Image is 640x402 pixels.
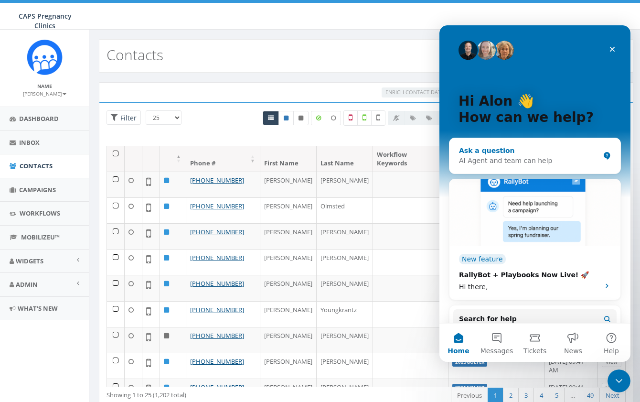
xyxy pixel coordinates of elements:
[21,233,60,241] span: MobilizeU™
[317,249,373,275] td: [PERSON_NAME]
[317,275,373,301] td: [PERSON_NAME]
[190,253,244,262] a: [PHONE_NUMBER]
[19,114,59,123] span: Dashboard
[317,327,373,353] td: [PERSON_NAME]
[357,110,372,126] label: Validated
[190,202,244,210] a: [PHONE_NUMBER]
[371,110,385,126] label: Not Validated
[311,111,326,125] label: Data Enriched
[452,384,487,392] label: 2025golfer
[16,257,43,265] span: Widgets
[260,146,317,172] th: First Name
[23,89,66,98] a: [PERSON_NAME]
[190,331,244,340] a: [PHONE_NUMBER]
[260,327,317,353] td: [PERSON_NAME]
[317,223,373,249] td: [PERSON_NAME]
[299,115,303,121] i: This phone number is unsubscribed and has opted-out of all texts.
[186,146,260,172] th: Phone #: activate to sort column ascending
[260,249,317,275] td: [PERSON_NAME]
[260,275,317,301] td: [PERSON_NAME]
[20,162,53,170] span: Contacts
[373,146,448,172] th: Workflow Keywords: activate to sort column ascending
[190,305,244,314] a: [PHONE_NUMBER]
[608,369,630,392] iframe: Intercom live chat
[18,304,58,313] span: What's New
[317,301,373,327] td: Youngkrantz
[107,387,314,400] div: Showing 1 to 25 (1,202 total)
[190,357,244,366] a: [PHONE_NUMBER]
[278,111,294,125] a: Active
[118,113,137,122] span: Filter
[317,146,373,172] th: Last Name
[190,176,244,185] a: [PHONE_NUMBER]
[107,47,163,63] h2: Contacts
[190,279,244,288] a: [PHONE_NUMBER]
[19,138,40,147] span: Inbox
[27,39,63,75] img: Rally_Corp_Icon_1.png
[260,197,317,223] td: [PERSON_NAME]
[602,383,621,393] a: View
[107,110,141,125] span: Advance Filter
[545,353,598,379] td: [DATE] 09:41 AM
[602,357,621,367] a: View
[16,280,38,289] span: Admin
[263,111,279,125] a: All contacts
[317,172,373,197] td: [PERSON_NAME]
[317,353,373,379] td: [PERSON_NAME]
[19,11,72,30] span: CAPS Pregnancy Clinics
[190,383,244,391] a: [PHONE_NUMBER]
[260,223,317,249] td: [PERSON_NAME]
[260,301,317,327] td: [PERSON_NAME]
[293,111,309,125] a: Opted Out
[439,25,630,362] iframe: Intercom live chat
[343,110,358,126] label: Not a Mobile
[317,197,373,223] td: Olmsted
[19,185,56,194] span: Campaigns
[452,358,487,367] label: 2025golfer
[23,90,66,97] small: [PERSON_NAME]
[190,228,244,236] a: [PHONE_NUMBER]
[260,172,317,197] td: [PERSON_NAME]
[260,353,317,379] td: [PERSON_NAME]
[284,115,288,121] i: This phone number is subscribed and will receive texts.
[326,111,341,125] label: Data not Enriched
[20,209,60,217] span: Workflows
[37,83,52,89] small: Name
